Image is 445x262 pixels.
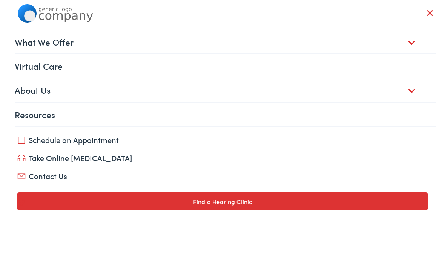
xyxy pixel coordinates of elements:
[17,136,26,144] img: utility icon
[17,155,26,162] img: utility icon
[17,173,26,179] img: utility icon
[17,171,428,181] a: Contact Us
[17,198,26,206] img: utility icon
[15,78,436,102] a: About Us
[15,103,436,126] a: Resources
[17,192,428,210] a: Find a Hearing Clinic
[15,30,436,53] a: What We Offer
[17,134,428,145] a: Schedule an Appointment
[15,54,436,78] a: Virtual Care
[17,152,428,163] a: Take Online [MEDICAL_DATA]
